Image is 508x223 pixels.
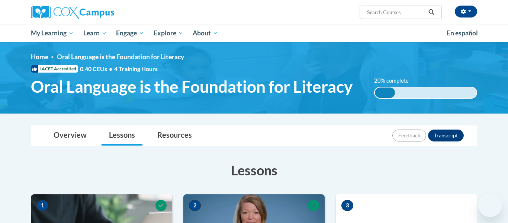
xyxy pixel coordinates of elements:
[426,8,437,17] button: Search
[78,25,112,42] a: Learn
[31,77,353,96] span: Oral Language is the Foundation for Literacy
[80,65,114,73] span: 0.40 CEUs
[20,25,488,42] div: Main menu
[83,29,107,38] span: Learn
[31,6,114,19] img: Cox Campus
[478,193,502,217] iframe: Button to launch messaging window
[447,29,478,37] span: En español
[375,87,395,98] div: 20% complete
[114,65,158,72] span: 4 Training Hours
[31,6,172,19] a: Cox Campus
[26,25,78,42] a: My Learning
[46,126,94,146] a: Overview
[366,8,426,17] input: Search Courses
[31,65,78,73] span: IACET Accredited
[374,77,417,85] label: 20% complete
[150,126,199,146] a: Resources
[109,65,112,72] span: •
[189,200,201,211] span: 2
[428,130,464,141] button: Transcript
[154,29,183,38] span: Explore
[392,130,426,141] button: Feedback
[102,126,142,146] a: Lessons
[111,25,149,42] a: Engage
[455,6,477,17] button: Account Settings
[341,200,353,211] span: 3
[193,29,218,38] span: About
[31,29,74,38] span: My Learning
[116,29,144,38] span: Engage
[442,25,483,41] a: En español
[31,161,477,179] h3: Lessons
[149,25,188,42] a: Explore
[57,53,184,61] span: Oral Language is the Foundation for Literacy
[36,200,48,211] span: 1
[31,53,48,61] a: Home
[188,25,223,42] a: About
